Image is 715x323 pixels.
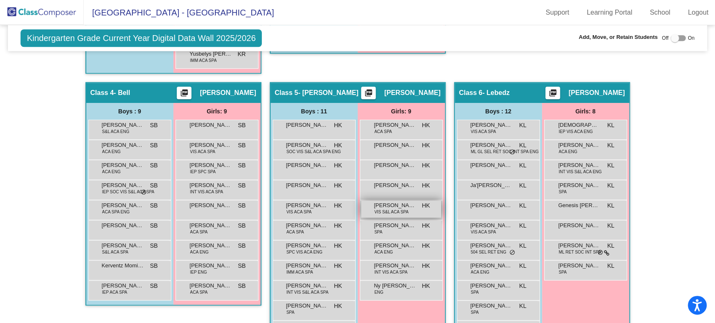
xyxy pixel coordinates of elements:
span: HK [422,161,430,170]
span: ENG [374,289,384,295]
span: KL [519,121,526,130]
span: HK [334,141,342,150]
span: [PERSON_NAME] [470,241,512,250]
span: [PERSON_NAME] [102,121,144,129]
span: [PERSON_NAME] [PERSON_NAME] [470,221,512,230]
span: do_not_disturb_alt [509,249,515,256]
span: KL [607,181,614,190]
span: [PERSON_NAME] [190,241,232,250]
span: ACA ENG [102,169,121,175]
span: [PERSON_NAME] [PERSON_NAME] [102,241,144,250]
span: KL [519,201,526,210]
span: KL [519,282,526,290]
span: Kerventz Momiste Lony [102,261,144,270]
span: SB [150,161,158,170]
mat-icon: picture_as_pdf [179,89,189,100]
span: ML GL SEL RET SOC INT SPA ENG [471,149,539,155]
span: HK [422,241,430,250]
button: Print Students Details [545,87,560,99]
span: HK [422,201,430,210]
span: SB [150,221,158,230]
span: KL [607,161,614,170]
button: Print Students Details [177,87,191,99]
span: [PERSON_NAME][GEOGRAPHIC_DATA] [190,161,232,169]
div: Boys : 9 [86,103,173,120]
a: Logout [681,6,715,19]
span: VIS ACA SPA [471,229,496,235]
span: Yusbelys [PERSON_NAME] [190,50,232,58]
span: [PERSON_NAME] [470,161,512,169]
span: [PERSON_NAME] [190,282,232,290]
span: HK [334,221,342,230]
span: KL [607,201,614,210]
span: SB [150,141,158,150]
span: Class 6 [459,89,483,97]
span: ACA SPA [190,289,208,295]
span: HK [334,201,342,210]
span: ACA SPA [287,229,304,235]
span: SPA [287,309,294,315]
span: SB [150,181,158,190]
span: [PERSON_NAME] [200,89,256,97]
span: IEP SPC SPA [190,169,216,175]
span: ACA SPA [374,128,392,135]
span: [PERSON_NAME] [558,161,600,169]
span: INT VIS ACA SPA [190,189,223,195]
span: KL [607,221,614,230]
span: SB [238,241,246,250]
span: SB [150,121,158,130]
span: [PERSON_NAME] [374,241,416,250]
span: VIS ACA SPA [471,128,496,135]
span: IEP ACA SPA [102,289,127,295]
span: SB [238,181,246,190]
span: SOC VIS S&L ACA SPA ENG [287,149,341,155]
span: [PERSON_NAME] [470,201,512,210]
span: SB [150,282,158,290]
span: [PERSON_NAME] [558,261,600,270]
span: [PERSON_NAME] [286,181,328,190]
span: HK [334,261,342,270]
span: [PERSON_NAME] [102,282,144,290]
span: [PERSON_NAME] [286,241,328,250]
span: INT VIS S&L ACA SPA [287,289,328,295]
span: Class 5 [275,89,298,97]
span: [DEMOGRAPHIC_DATA][PERSON_NAME] [558,121,600,129]
span: [PERSON_NAME] [470,121,512,129]
span: SB [150,261,158,270]
span: Ny [PERSON_NAME] [374,282,416,290]
span: [PERSON_NAME] [190,181,232,190]
span: VIS S&L ACA SPA [374,209,409,215]
span: INT VIS S&L ACA ENG [559,169,602,175]
span: INT VIS ACA SPA [374,269,408,275]
span: [PERSON_NAME] [286,161,328,169]
span: Genesis [PERSON_NAME] [558,201,600,210]
a: Learning Portal [580,6,639,19]
span: Add, Move, or Retain Students [579,33,658,41]
span: HK [334,121,342,130]
span: [PERSON_NAME] [470,302,512,310]
span: HK [422,221,430,230]
span: do_not_disturb_alt [141,189,147,196]
span: ACA ENG [471,269,489,275]
span: SB [150,201,158,210]
span: [PERSON_NAME] [374,261,416,270]
span: SPA [374,229,382,235]
span: SPA [559,269,567,275]
span: ACA SPA ENG [102,209,130,215]
span: [PERSON_NAME] [102,201,144,210]
span: SB [238,201,246,210]
span: [PERSON_NAME] [PERSON_NAME] [286,201,328,210]
span: On [688,34,694,42]
span: [PERSON_NAME] [558,181,600,190]
span: [PERSON_NAME] [374,121,416,129]
span: VIS ACA SPA [190,149,215,155]
a: Support [539,6,576,19]
span: ACA SPA [190,229,208,235]
span: [PERSON_NAME] [286,302,328,310]
span: Kindergarten Grade Current Year Digital Data Wall 2025/2026 [21,29,262,47]
div: Girls: 9 [173,103,261,120]
span: [PERSON_NAME] [102,161,144,169]
span: Off [662,34,669,42]
span: HK [422,261,430,270]
span: [PERSON_NAME] Niz [374,161,416,169]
